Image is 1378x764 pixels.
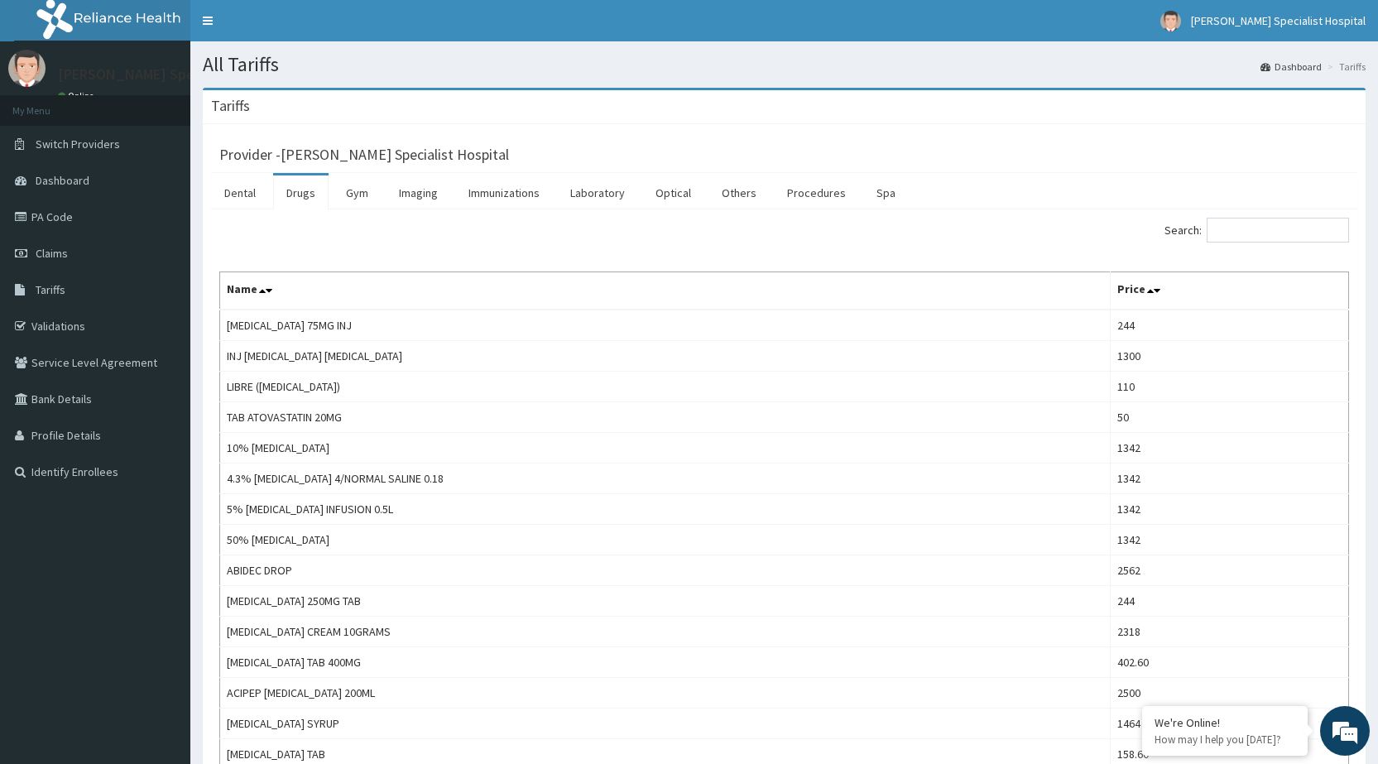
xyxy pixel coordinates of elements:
span: Switch Providers [36,137,120,151]
th: Name [220,272,1111,310]
td: 50 [1110,402,1348,433]
a: Laboratory [557,175,638,210]
td: 244 [1110,586,1348,617]
span: We're online! [96,209,228,376]
a: Drugs [273,175,329,210]
td: 4.3% [MEDICAL_DATA] 4/NORMAL SALINE 0.18 [220,464,1111,494]
img: d_794563401_company_1708531726252_794563401 [31,83,67,124]
td: 1342 [1110,525,1348,555]
td: [MEDICAL_DATA] 250MG TAB [220,586,1111,617]
h3: Tariffs [211,99,250,113]
img: User Image [8,50,46,87]
li: Tariffs [1323,60,1366,74]
td: 10% [MEDICAL_DATA] [220,433,1111,464]
td: 2500 [1110,678,1348,709]
div: We're Online! [1155,715,1295,730]
span: Tariffs [36,282,65,297]
p: [PERSON_NAME] Specialist Hospital [58,67,291,82]
td: 1342 [1110,464,1348,494]
span: Claims [36,246,68,261]
div: Minimize live chat window [271,8,311,48]
a: Dashboard [1260,60,1322,74]
img: User Image [1160,11,1181,31]
a: Others [708,175,770,210]
td: 1342 [1110,433,1348,464]
td: 5% [MEDICAL_DATA] INFUSION 0.5L [220,494,1111,525]
td: INJ [MEDICAL_DATA] [MEDICAL_DATA] [220,341,1111,372]
td: 2562 [1110,555,1348,586]
td: LIBRE ([MEDICAL_DATA]) [220,372,1111,402]
input: Search: [1207,218,1349,243]
div: Chat with us now [86,93,278,114]
td: [MEDICAL_DATA] SYRUP [220,709,1111,739]
a: Procedures [774,175,859,210]
td: [MEDICAL_DATA] 75MG INJ [220,310,1111,341]
td: [MEDICAL_DATA] CREAM 10GRAMS [220,617,1111,647]
td: 1464 [1110,709,1348,739]
a: Spa [863,175,909,210]
td: ABIDEC DROP [220,555,1111,586]
textarea: Type your message and hit 'Enter' [8,452,315,510]
td: 244 [1110,310,1348,341]
td: 402.60 [1110,647,1348,678]
span: [PERSON_NAME] Specialist Hospital [1191,13,1366,28]
a: Dental [211,175,269,210]
a: Optical [642,175,704,210]
td: ACIPEP [MEDICAL_DATA] 200ML [220,678,1111,709]
a: Online [58,90,98,102]
h1: All Tariffs [203,54,1366,75]
label: Search: [1164,218,1349,243]
td: 2318 [1110,617,1348,647]
td: TAB ATOVASTATIN 20MG [220,402,1111,433]
td: 1342 [1110,494,1348,525]
td: [MEDICAL_DATA] TAB 400MG [220,647,1111,678]
a: Gym [333,175,382,210]
a: Imaging [386,175,451,210]
th: Price [1110,272,1348,310]
p: How may I help you today? [1155,733,1295,747]
td: 1300 [1110,341,1348,372]
h3: Provider - [PERSON_NAME] Specialist Hospital [219,147,509,162]
span: Dashboard [36,173,89,188]
td: 50% [MEDICAL_DATA] [220,525,1111,555]
a: Immunizations [455,175,553,210]
td: 110 [1110,372,1348,402]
